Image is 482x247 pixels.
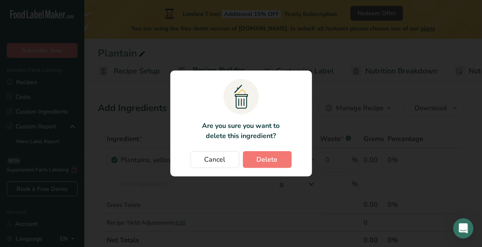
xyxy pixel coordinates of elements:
span: Cancel [205,155,226,165]
p: Are you sure you want to delete this ingredient? [197,121,285,141]
span: Delete [257,155,278,165]
div: Open Intercom Messenger [453,218,474,239]
button: Delete [243,151,292,168]
button: Cancel [191,151,240,168]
